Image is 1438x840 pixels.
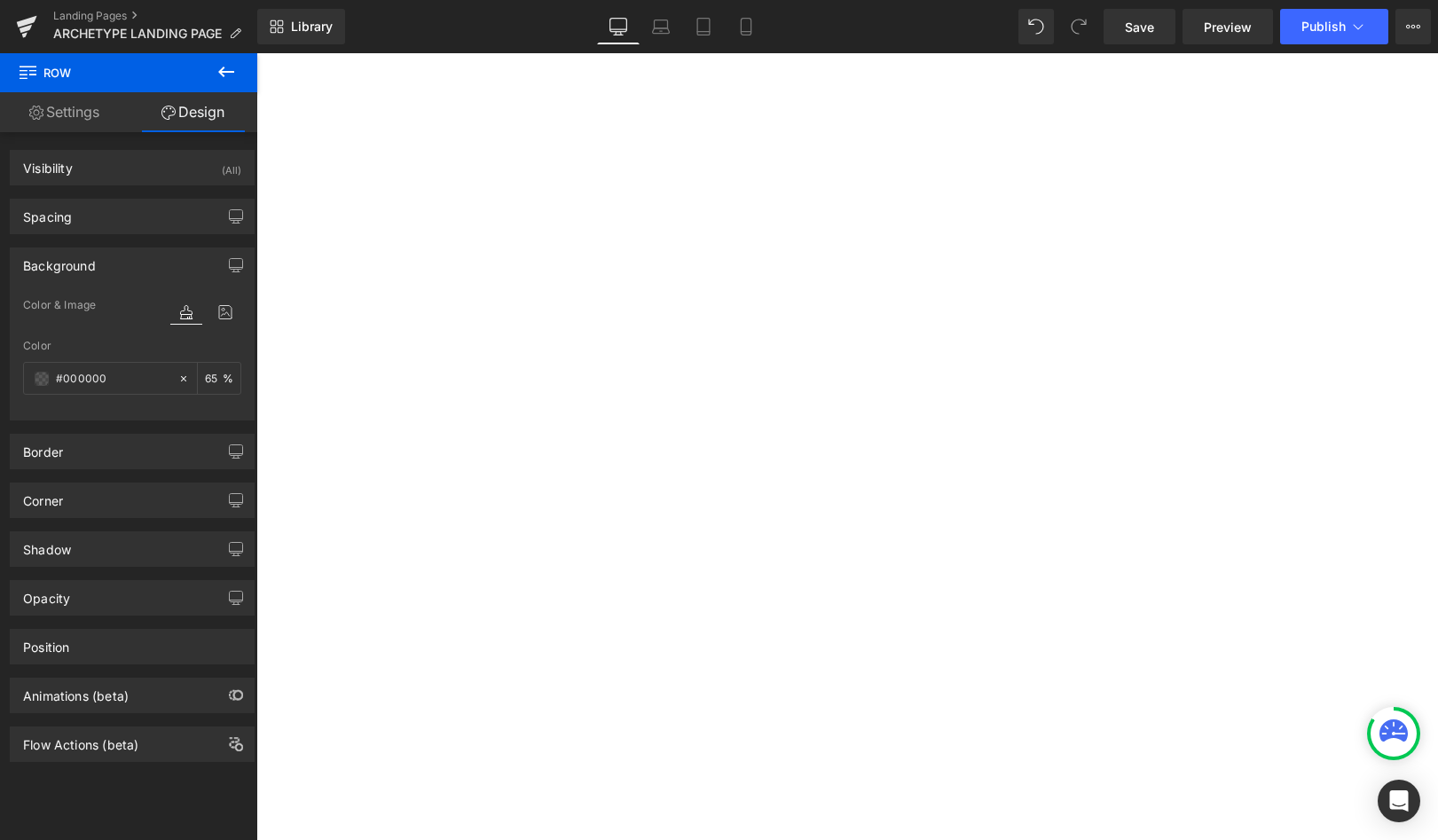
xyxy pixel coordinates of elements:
[23,248,96,273] div: Background
[23,151,73,176] div: Visibility
[23,200,72,224] div: Spacing
[1378,780,1420,822] div: Open Intercom Messenger
[291,19,333,35] span: Library
[640,9,682,44] a: Laptop
[1183,9,1273,44] a: Preview
[129,92,257,132] a: Design
[682,9,725,44] a: Tablet
[23,299,96,311] span: Color & Image
[23,679,129,703] div: Animations (beta)
[1125,18,1154,36] span: Save
[597,9,640,44] a: Desktop
[257,9,345,44] a: New Library
[1204,18,1252,36] span: Preview
[23,435,63,459] div: Border
[1395,9,1431,44] button: More
[1061,9,1096,44] button: Redo
[725,9,767,44] a: Mobile
[198,363,240,394] div: %
[23,340,241,352] div: Color
[23,630,69,655] div: Position
[23,483,63,508] div: Corner
[23,532,71,557] div: Shadow
[18,53,195,92] span: Row
[53,9,257,23] a: Landing Pages
[53,27,222,41] span: ARCHETYPE LANDING PAGE
[56,369,169,389] input: Color
[23,581,70,606] div: Opacity
[1018,9,1054,44] button: Undo
[1280,9,1388,44] button: Publish
[222,151,241,180] div: (All)
[23,727,138,752] div: Flow Actions (beta)
[1301,20,1346,34] span: Publish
